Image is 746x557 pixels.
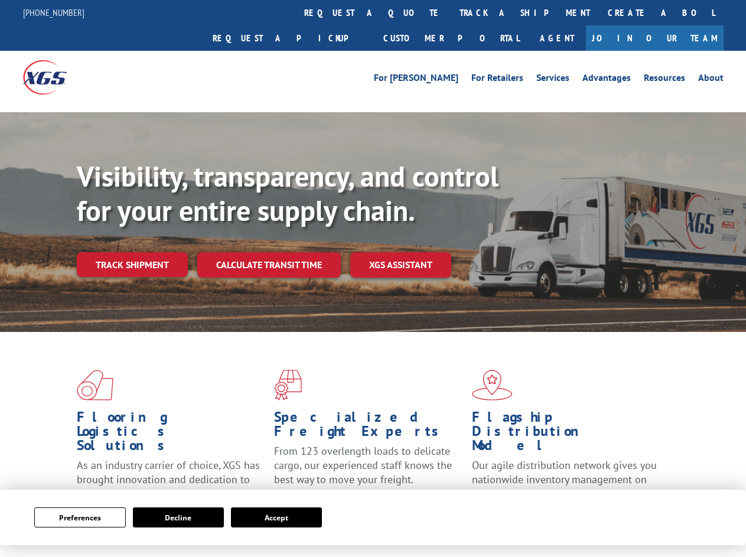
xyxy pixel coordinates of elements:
[231,507,322,527] button: Accept
[644,73,685,86] a: Resources
[472,458,657,500] span: Our agile distribution network gives you nationwide inventory management on demand.
[77,458,260,500] span: As an industry carrier of choice, XGS has brought innovation and dedication to flooring logistics...
[472,410,660,458] h1: Flagship Distribution Model
[586,25,724,51] a: Join Our Team
[528,25,586,51] a: Agent
[274,410,462,444] h1: Specialized Freight Experts
[536,73,569,86] a: Services
[471,73,523,86] a: For Retailers
[204,25,374,51] a: Request a pickup
[197,252,341,278] a: Calculate transit time
[77,158,499,229] b: Visibility, transparency, and control for your entire supply chain.
[350,252,451,278] a: XGS ASSISTANT
[374,73,458,86] a: For [PERSON_NAME]
[77,370,113,400] img: xgs-icon-total-supply-chain-intelligence-red
[582,73,631,86] a: Advantages
[77,410,265,458] h1: Flooring Logistics Solutions
[274,444,462,497] p: From 123 overlength loads to delicate cargo, our experienced staff knows the best way to move you...
[472,370,513,400] img: xgs-icon-flagship-distribution-model-red
[274,370,302,400] img: xgs-icon-focused-on-flooring-red
[23,6,84,18] a: [PHONE_NUMBER]
[133,507,224,527] button: Decline
[34,507,125,527] button: Preferences
[374,25,528,51] a: Customer Portal
[698,73,724,86] a: About
[77,252,188,277] a: Track shipment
